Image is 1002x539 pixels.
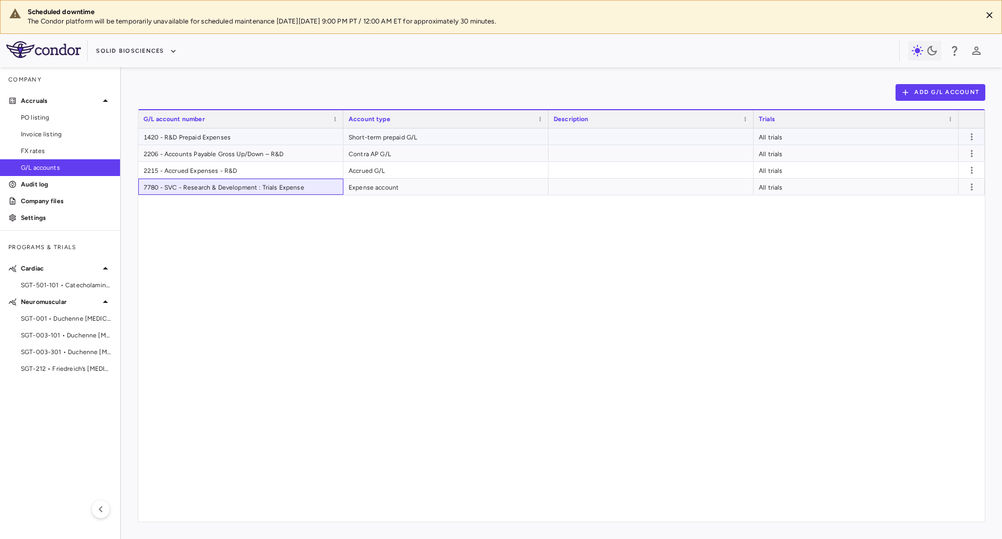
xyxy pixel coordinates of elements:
[21,297,99,307] p: Neuromuscular
[21,213,112,222] p: Settings
[21,113,112,122] span: PO listing
[343,128,548,145] div: Short-term prepaid G/L
[21,280,112,290] span: SGT-501-101 • Catecholaminergic Polymorphic [MEDICAL_DATA]
[982,7,997,23] button: Close
[343,179,548,195] div: Expense account
[138,145,343,161] div: 2206 - Accounts Payable Gross Up/Down – R&D
[754,162,959,178] div: All trials
[21,180,112,189] p: Audit log
[21,146,112,156] span: FX rates
[138,162,343,178] div: 2215 - Accrued Expenses - R&D
[28,7,973,17] div: Scheduled downtime
[896,84,985,101] button: Add G/L Account
[21,364,112,373] span: SGT-212 • Friedreich’s [MEDICAL_DATA]
[21,196,112,206] p: Company files
[754,128,959,145] div: All trials
[144,115,205,123] span: G/L account number
[554,115,589,123] span: Description
[759,115,775,123] span: Trials
[138,179,343,195] div: 7780 - SVC - Research & Development : Trials Expense
[21,264,99,273] p: Cardiac
[754,145,959,161] div: All trials
[21,130,112,139] span: Invoice listing
[21,96,99,106] p: Accruals
[96,43,176,60] button: Solid Biosciences
[138,128,343,145] div: 1420 - R&D Prepaid Expenses
[21,347,112,357] span: SGT-003-301 • Duchenne [MEDICAL_DATA]
[754,179,959,195] div: All trials
[6,41,81,58] img: logo-full-SnFGN8VE.png
[349,115,390,123] span: Account type
[343,162,548,178] div: Accrued G/L
[21,331,112,340] span: SGT-003-101 • Duchenne [MEDICAL_DATA]
[28,17,973,26] p: The Condor platform will be temporarily unavailable for scheduled maintenance [DATE][DATE] 9:00 P...
[343,145,548,161] div: Contra AP G/L
[21,314,112,323] span: SGT-001 • Duchenne [MEDICAL_DATA]
[21,163,112,172] span: G/L accounts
